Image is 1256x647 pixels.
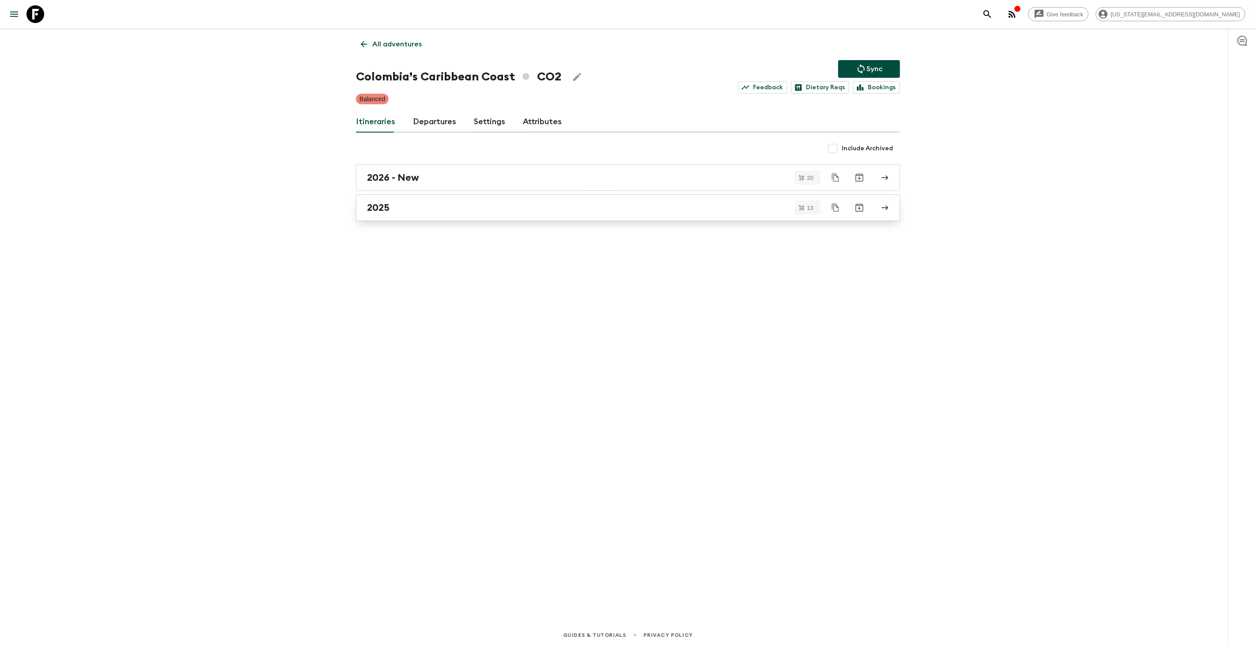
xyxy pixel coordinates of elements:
a: All adventures [356,35,427,53]
a: Guides & Tutorials [563,630,626,640]
a: Attributes [523,111,562,133]
h1: Colombia’s Caribbean Coast CO2 [356,68,561,86]
button: Sync adventure departures to the booking engine [838,60,900,78]
span: 20 [802,175,819,181]
a: Settings [474,111,505,133]
a: Dietary Reqs [791,81,849,94]
a: 2026 - New [356,164,900,191]
button: Duplicate [828,200,844,216]
a: Departures [413,111,456,133]
a: Feedback [738,81,787,94]
a: Bookings [853,81,900,94]
button: Duplicate [828,170,844,186]
a: Give feedback [1028,7,1089,21]
a: 2025 [356,194,900,221]
button: Archive [851,199,868,217]
h2: 2026 - New [367,172,419,183]
span: [US_STATE][EMAIL_ADDRESS][DOMAIN_NAME] [1106,11,1245,18]
a: Itineraries [356,111,395,133]
p: All adventures [372,39,422,49]
div: [US_STATE][EMAIL_ADDRESS][DOMAIN_NAME] [1096,7,1245,21]
button: Edit Adventure Title [568,68,586,86]
button: search adventures [979,5,996,23]
span: Include Archived [842,144,893,153]
h2: 2025 [367,202,390,213]
button: Archive [851,169,868,186]
p: Sync [866,64,882,74]
button: menu [5,5,23,23]
span: 13 [802,205,819,211]
p: Balanced [359,95,385,103]
a: Privacy Policy [644,630,693,640]
span: Give feedback [1042,11,1088,18]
